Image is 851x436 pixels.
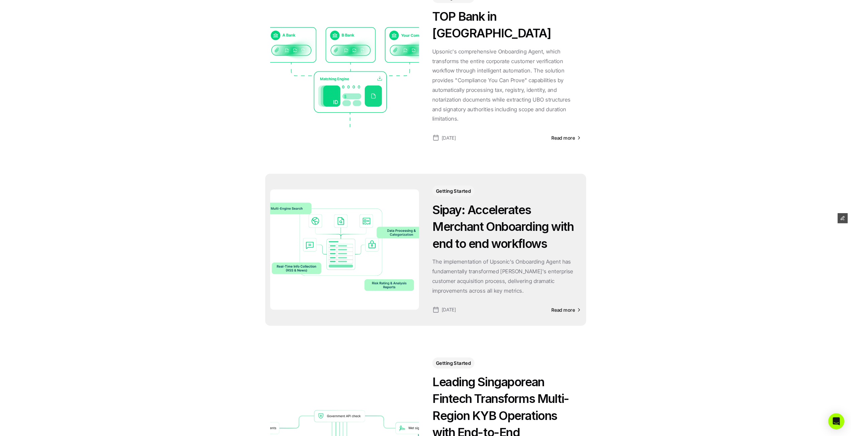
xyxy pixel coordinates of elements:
h3: Sipay: Accelerates Merchant Onboarding with end to end workflows [432,201,581,252]
button: Edit Framer Content [838,213,848,223]
p: [DATE] [442,134,456,142]
span: Read more [551,135,575,141]
p: Getting Started [436,187,471,194]
p: The implementation of Upsonic's Onboarding Agent has fundamentally transformed [PERSON_NAME]'s en... [432,257,581,296]
a: Read more [551,134,581,141]
h3: TOP Bank in [GEOGRAPHIC_DATA] [432,8,581,42]
div: Open Intercom Messenger [828,413,844,429]
p: Getting Started [436,359,471,367]
p: [DATE] [442,306,456,314]
a: Getting StartedSipay: Accelerates Merchant Onboarding with end to end workflowsThe implementation... [432,185,581,295]
span: Read more [551,307,575,313]
a: Read more [551,306,581,313]
p: Upsonic's comprehensive Onboarding Agent, which transforms the entire corporate customer verifica... [432,47,581,124]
